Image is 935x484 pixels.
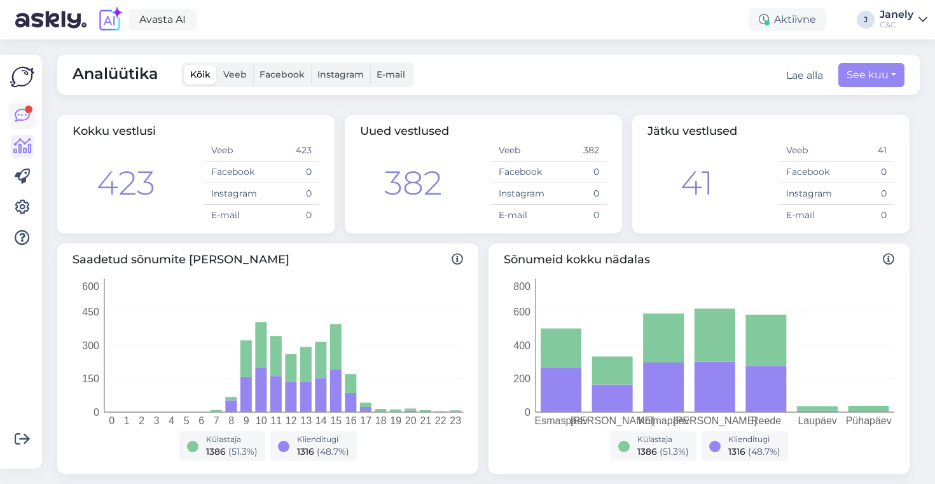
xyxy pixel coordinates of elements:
[880,20,913,30] div: C&C
[360,124,449,138] span: Uued vestlused
[491,140,549,162] td: Veeb
[549,162,607,183] td: 0
[261,162,319,183] td: 0
[261,140,319,162] td: 423
[10,65,34,89] img: Askly Logo
[261,183,319,205] td: 0
[184,415,190,426] tspan: 5
[228,415,234,426] tspan: 8
[256,415,267,426] tspan: 10
[779,205,836,226] td: E-mail
[513,340,530,351] tspan: 400
[139,415,144,426] tspan: 2
[435,415,447,426] tspan: 22
[73,62,158,87] span: Analüütika
[300,415,312,426] tspan: 13
[109,415,114,426] tspan: 0
[128,9,197,31] a: Avasta AI
[648,124,737,138] span: Jätku vestlused
[549,183,607,205] td: 0
[93,407,99,418] tspan: 0
[504,251,894,268] span: Sõnumeid kokku nädalas
[749,8,826,31] div: Aktiivne
[73,251,463,268] span: Saadetud sõnumite [PERSON_NAME]
[779,162,836,183] td: Facebook
[571,415,654,427] tspan: [PERSON_NAME]
[880,10,927,30] a: JanelyC&C
[223,69,247,80] span: Veeb
[97,158,155,208] div: 423
[204,205,261,226] td: E-mail
[315,415,327,426] tspan: 14
[390,415,401,426] tspan: 19
[798,415,836,426] tspan: Laupäev
[673,415,757,427] tspan: [PERSON_NAME]
[82,307,99,317] tspan: 450
[214,415,219,426] tspan: 7
[534,415,588,426] tspan: Esmaspäev
[779,140,836,162] td: Veeb
[244,415,249,426] tspan: 9
[375,415,387,426] tspan: 18
[198,415,204,426] tspan: 6
[491,183,549,205] td: Instagram
[836,183,894,205] td: 0
[637,434,689,445] div: Külastaja
[73,124,156,138] span: Kokku vestlusi
[728,446,745,457] span: 1316
[360,415,371,426] tspan: 17
[206,434,258,445] div: Külastaja
[846,415,892,426] tspan: Pühapäev
[270,415,282,426] tspan: 11
[751,415,781,426] tspan: Reede
[82,340,99,351] tspan: 300
[154,415,160,426] tspan: 3
[491,162,549,183] td: Facebook
[857,11,875,29] div: J
[420,415,431,426] tspan: 21
[681,158,713,208] div: 41
[786,68,823,83] button: Lae alla
[317,69,364,80] span: Instagram
[297,446,314,457] span: 1316
[405,415,417,426] tspan: 20
[330,415,342,426] tspan: 15
[260,69,305,80] span: Facebook
[82,373,99,384] tspan: 150
[836,162,894,183] td: 0
[286,415,297,426] tspan: 12
[345,415,357,426] tspan: 16
[97,6,123,33] img: explore-ai
[82,281,99,292] tspan: 600
[549,140,607,162] td: 382
[169,415,174,426] tspan: 4
[450,415,461,426] tspan: 23
[297,434,349,445] div: Klienditugi
[384,158,442,208] div: 382
[637,446,657,457] span: 1386
[261,205,319,226] td: 0
[748,446,780,457] span: ( 48.7 %)
[204,140,261,162] td: Veeb
[549,205,607,226] td: 0
[317,446,349,457] span: ( 48.7 %)
[491,205,549,226] td: E-mail
[779,183,836,205] td: Instagram
[513,373,530,384] tspan: 200
[880,10,913,20] div: Janely
[204,162,261,183] td: Facebook
[525,407,530,418] tspan: 0
[728,434,780,445] div: Klienditugi
[638,415,689,426] tspan: Kolmapäev
[204,183,261,205] td: Instagram
[206,446,226,457] span: 1386
[124,415,130,426] tspan: 1
[190,69,211,80] span: Kõik
[513,307,530,317] tspan: 600
[228,446,258,457] span: ( 51.3 %)
[836,140,894,162] td: 41
[836,205,894,226] td: 0
[838,63,904,87] button: See kuu
[377,69,405,80] span: E-mail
